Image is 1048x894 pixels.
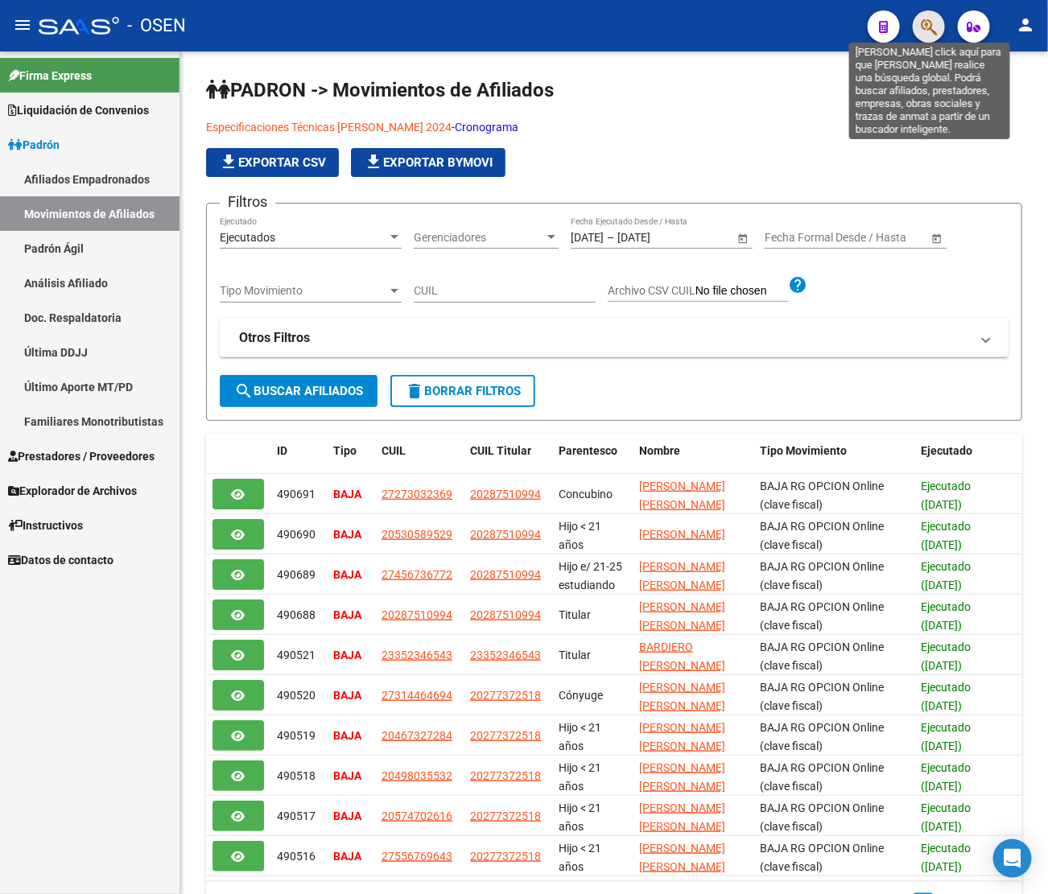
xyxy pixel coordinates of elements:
[639,641,725,672] span: BARDIERO [PERSON_NAME]
[8,551,113,569] span: Datos de contacto
[559,649,591,661] span: Titular
[695,284,788,299] input: Archivo CSV CUIL
[364,152,383,171] mat-icon: file_download
[559,801,601,833] span: Hijo < 21 años
[765,231,815,245] input: Start date
[760,520,884,551] span: BAJA RG OPCION Online (clave fiscal)
[639,444,680,457] span: Nombre
[760,761,884,793] span: BAJA RG OPCION Online (clave fiscal)
[470,649,541,661] span: 23352346543
[333,729,361,742] strong: BAJA
[470,444,531,457] span: CUIL Titular
[390,375,535,407] button: Borrar Filtros
[351,148,505,177] button: Exportar Bymovi
[571,231,604,245] input: Start date
[219,152,238,171] mat-icon: file_download
[206,148,339,177] button: Exportar CSV
[470,810,541,822] span: 20277372518
[639,480,725,511] span: [PERSON_NAME] [PERSON_NAME]
[928,229,945,246] button: Open calendar
[921,480,971,511] span: Ejecutado ([DATE])
[127,8,186,43] span: - OSEN
[277,608,316,621] span: 490688
[382,488,452,501] span: 27273032369
[760,801,884,833] span: BAJA RG OPCION Online (clave fiscal)
[559,488,613,501] span: Concubino
[333,528,361,541] strong: BAJA
[277,568,316,581] span: 490689
[382,568,452,581] span: 27456736772
[788,275,807,295] mat-icon: help
[382,769,452,782] span: 20498035532
[405,381,424,401] mat-icon: delete
[382,528,452,541] span: 20530589529
[8,67,92,84] span: Firma Express
[220,284,387,298] span: Tipo Movimiento
[639,600,725,632] span: [PERSON_NAME] [PERSON_NAME]
[921,444,972,457] span: Ejecutado
[8,101,149,119] span: Liquidación de Convenios
[327,434,375,487] datatable-header-cell: Tipo
[277,649,316,661] span: 490521
[993,839,1032,878] div: Open Intercom Messenger
[364,155,493,170] span: Exportar Bymovi
[470,729,541,742] span: 20277372518
[382,608,452,621] span: 20287510994
[639,681,725,712] span: [PERSON_NAME] [PERSON_NAME]
[828,231,907,245] input: End date
[639,721,725,752] span: [PERSON_NAME] [PERSON_NAME]
[333,444,357,457] span: Tipo
[559,761,601,793] span: Hijo < 21 años
[464,434,552,487] datatable-header-cell: CUIL Titular
[333,810,361,822] strong: BAJA
[639,801,725,833] span: [PERSON_NAME] [PERSON_NAME]
[559,444,617,457] span: Parentesco
[220,231,275,244] span: Ejecutados
[760,600,884,632] span: BAJA RG OPCION Online (clave fiscal)
[470,528,541,541] span: 20287510994
[333,850,361,863] strong: BAJA
[559,689,603,702] span: Cónyuge
[753,434,914,487] datatable-header-cell: Tipo Movimiento
[239,329,310,347] strong: Otros Filtros
[277,444,287,457] span: ID
[914,434,1019,487] datatable-header-cell: Ejecutado
[552,434,633,487] datatable-header-cell: Parentesco
[617,231,696,245] input: End date
[277,769,316,782] span: 490518
[559,520,601,551] span: Hijo < 21 años
[559,721,601,752] span: Hijo < 21 años
[382,649,452,661] span: 23352346543
[760,842,884,873] span: BAJA RG OPCION Online (clave fiscal)
[270,434,327,487] datatable-header-cell: ID
[277,689,316,702] span: 490520
[8,447,155,465] span: Prestadores / Proveedores
[333,689,361,702] strong: BAJA
[470,488,541,501] span: 20287510994
[760,641,884,672] span: BAJA RG OPCION Online (clave fiscal)
[760,480,884,511] span: BAJA RG OPCION Online (clave fiscal)
[470,850,541,863] span: 20277372518
[234,384,363,398] span: Buscar Afiliados
[375,434,464,487] datatable-header-cell: CUIL
[382,850,452,863] span: 27556769643
[8,136,60,154] span: Padrón
[921,520,971,551] span: Ejecutado ([DATE])
[220,375,378,407] button: Buscar Afiliados
[405,384,521,398] span: Borrar Filtros
[277,729,316,742] span: 490519
[559,560,622,591] span: Hijo e/ 21-25 estudiando
[1016,15,1035,35] mat-icon: person
[921,560,971,591] span: Ejecutado ([DATE])
[206,121,452,134] a: Especificaciones Técnicas [PERSON_NAME] 2024
[639,528,725,541] span: [PERSON_NAME]
[921,641,971,672] span: Ejecutado ([DATE])
[639,842,725,873] span: [PERSON_NAME] [PERSON_NAME]
[455,121,518,134] a: Cronograma
[470,689,541,702] span: 20277372518
[760,681,884,712] span: BAJA RG OPCION Online (clave fiscal)
[559,608,591,621] span: Titular
[219,155,326,170] span: Exportar CSV
[414,231,544,245] span: Gerenciadores
[220,319,1009,357] mat-expansion-panel-header: Otros Filtros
